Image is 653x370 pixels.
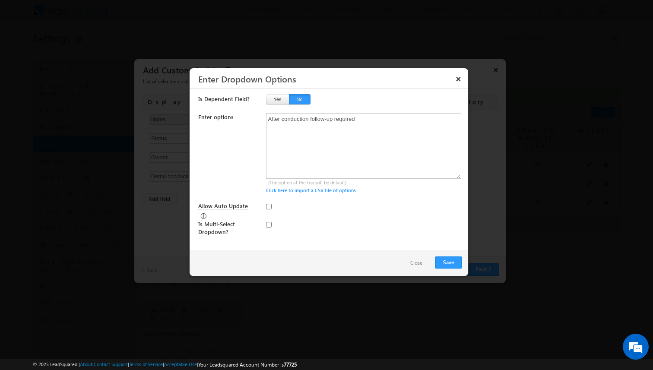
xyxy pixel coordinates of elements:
[94,361,128,367] a: Contact Support
[45,45,145,57] div: Chat with us now
[452,71,466,86] button: ×
[198,220,235,235] span: Is Multi-Select Dropdown?
[402,257,431,269] button: Close
[198,71,465,86] h3: Enter Dropdown Options
[117,266,157,278] em: Start Chat
[80,361,92,367] a: About
[33,361,297,369] span: © 2025 LeadSquared | | | | |
[198,95,250,102] span: Is Dependent Field?
[142,4,162,25] div: Minimize live chat window
[198,361,297,368] span: Your Leadsquared Account Number is
[266,187,462,194] div: Click here to import a CSV file of options
[164,361,197,367] a: Acceptable Use
[15,45,36,57] img: d_60004797649_company_0_60004797649
[198,113,234,120] span: Enter options
[268,179,464,187] div: (The option at the top will be default)
[266,94,289,104] button: Yes
[198,202,248,210] span: Allow Auto Update
[11,80,158,259] textarea: Type your message and hit 'Enter'
[435,256,462,269] button: Save
[129,361,163,367] a: Terms of Service
[289,94,311,104] button: No
[284,361,297,368] span: 77725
